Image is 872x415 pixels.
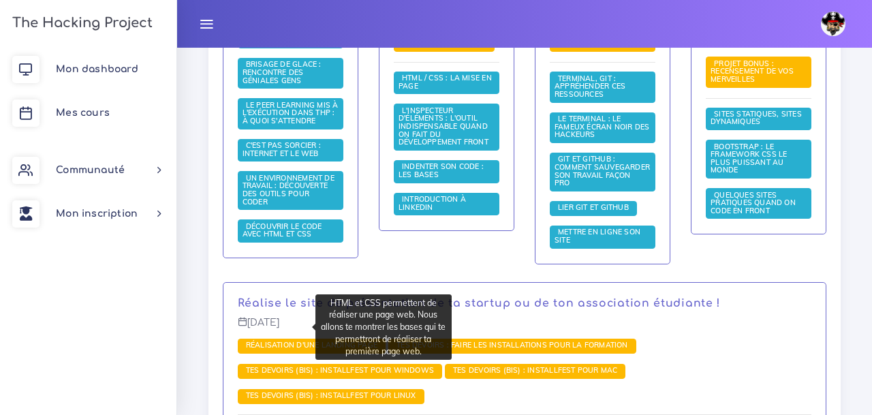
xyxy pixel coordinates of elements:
p: [DATE] [238,317,811,339]
a: Tes devoirs (bis) : Installfest pour Windows [243,366,437,375]
div: HTML et CSS permettent de réaliser une page web. Nous allons te montrer les bases qui te permettr... [315,294,452,360]
span: Mettre en ligne la page Google [555,31,634,48]
span: Mon dashboard [56,64,138,74]
span: Le Peer learning mis à l'exécution dans THP : à quoi s'attendre [243,100,339,125]
a: L'inspecteur d'éléments : l'outil indispensable quand on fait du développement front [399,106,492,147]
span: Communauté [56,165,125,175]
a: Indenter son code : les bases [399,162,484,180]
img: avatar [821,12,845,36]
span: Tes devoirs : faire les installations pour la formation [393,340,632,350]
a: Réalisation d'une landing page [243,341,381,350]
a: Brisage de glace : rencontre des géniales gens [243,60,322,85]
span: HTML / CSS : la mise en page [399,73,492,91]
a: Le Peer learning mis à l'exécution dans THP : à quoi s'attendre [243,101,339,126]
a: Un environnement de travail : découverte des outils pour coder [243,174,334,207]
span: Tes devoirs (bis) : Installfest pour Windows [243,365,437,375]
a: Tes devoirs (bis) : Installfest pour Linux [243,391,420,401]
span: C'est pas sorcier : internet et le web [243,140,322,158]
span: Mon inscription [56,209,138,219]
a: Quelques sites pratiques quand on code en front [711,190,796,215]
span: Mettre en ligne son site [555,227,640,245]
span: Découvrir le code avec HTML et CSS [243,221,322,239]
span: Introduction à LinkedIn [399,194,466,212]
h3: The Hacking Project [8,16,153,31]
span: Réalisation d'une landing page [243,340,381,350]
a: Réalise le site de présentation de ta startup ou de ton association étudiante ! [238,297,721,309]
span: Lier Git et Github [555,202,632,212]
a: Le terminal : le fameux écran noir des hackeurs [555,114,649,140]
a: HTML / CSS : la mise en page [399,74,492,91]
span: Le terminal : le fameux écran noir des hackeurs [555,114,649,139]
a: Découvrir le code avec HTML et CSS [243,222,322,240]
span: Tes devoirs (bis) : Installfest pour Linux [243,390,420,400]
a: PROJET BONUS : recensement de vos merveilles [711,59,794,84]
a: Git et GitHub : comment sauvegarder son travail façon pro [555,155,650,188]
span: Tes devoirs (bis) : Installfest pour MAC [450,365,621,375]
span: Un environnement de travail : découverte des outils pour coder [243,173,334,206]
span: Brisage de glace : rencontre des géniales gens [243,59,322,84]
a: Terminal, Git : appréhender ces ressources [555,74,625,99]
span: Mes cours [56,108,110,118]
a: Mettre en ligne son site [555,228,640,245]
a: C'est pas sorcier : internet et le web [243,141,322,159]
a: Introduction à LinkedIn [399,195,466,213]
a: Bootstrap : le framework CSS le plus puissant au monde [711,142,787,175]
a: Lier Git et Github [555,203,632,213]
span: L'inspecteur d'éléments : l'outil indispensable quand on fait du développement front [399,106,492,147]
span: Sites statiques, sites dynamiques [711,109,802,127]
span: Git et GitHub : comment sauvegarder son travail façon pro [555,154,650,187]
a: Tes devoirs : faire les installations pour la formation [393,341,632,350]
a: Sites statiques, sites dynamiques [711,110,802,127]
a: Tes devoirs (bis) : Installfest pour MAC [450,366,621,375]
span: Indenter son code : les bases [399,162,484,179]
